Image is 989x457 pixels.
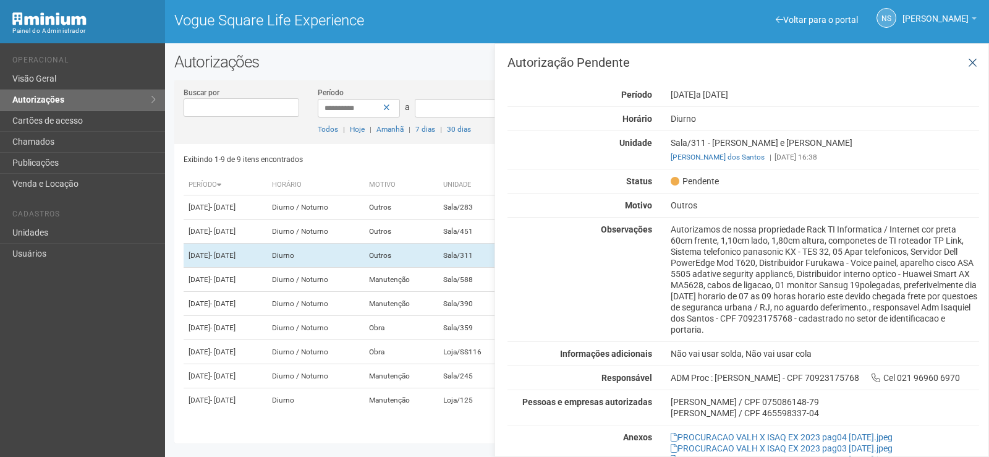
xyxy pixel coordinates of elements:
th: Horário [267,175,364,195]
th: Unidade [438,175,509,195]
span: - [DATE] [210,227,236,236]
span: Nicolle Silva [902,2,969,23]
td: Sala/311 [438,244,509,268]
div: Exibindo 1-9 de 9 itens encontrados [184,150,573,169]
span: - [DATE] [210,348,236,356]
a: Amanhã [376,125,404,134]
a: Todos [318,125,338,134]
strong: Período [621,90,652,100]
div: Painel do Administrador [12,25,156,36]
strong: Anexos [623,432,652,442]
td: [DATE] [184,340,267,364]
a: 7 dias [415,125,435,134]
span: - [DATE] [210,372,236,380]
a: Hoje [350,125,365,134]
label: Período [318,87,344,98]
strong: Unidade [619,138,652,148]
td: Obra [364,340,438,364]
div: Diurno [661,113,988,124]
td: Outros [364,195,438,220]
td: Outros [364,244,438,268]
li: Operacional [12,56,156,69]
span: - [DATE] [210,203,236,211]
span: - [DATE] [210,323,236,332]
td: Diurno / Noturno [267,292,364,316]
td: Diurno [267,388,364,412]
a: Voltar para o portal [776,15,858,25]
span: - [DATE] [210,396,236,404]
div: [DATE] [661,89,988,100]
span: - [DATE] [210,299,236,308]
td: [DATE] [184,388,267,412]
span: | [770,153,771,161]
span: a [DATE] [696,90,728,100]
td: Manutenção [364,268,438,292]
td: Manutenção [364,364,438,388]
h1: Vogue Square Life Experience [174,12,568,28]
strong: Pessoas e empresas autorizadas [522,397,652,407]
td: Manutenção [364,388,438,412]
td: Manutenção [364,292,438,316]
div: [PERSON_NAME] / CPF 075086148-79 [671,396,979,408]
td: Diurno [267,244,364,268]
td: [DATE] [184,364,267,388]
td: Obra [364,316,438,340]
td: Loja/125 [438,388,509,412]
td: [DATE] [184,244,267,268]
td: Diurno / Noturno [267,268,364,292]
a: [PERSON_NAME] dos Santos [671,153,765,161]
div: ADM Proc : [PERSON_NAME] - CPF 70923175768 Cel 021 96960 6970 [661,372,988,383]
span: | [343,125,345,134]
h2: Autorizações [174,53,980,71]
a: PROCURACAO VALH X ISAQ EX 2023 pag04 [DATE].jpeg [671,432,893,442]
a: NS [877,8,896,28]
td: Sala/390 [438,292,509,316]
div: Outros [661,200,988,211]
td: [DATE] [184,292,267,316]
td: [DATE] [184,316,267,340]
span: | [440,125,442,134]
li: Cadastros [12,210,156,223]
div: Não vai usar solda, Não vai usar cola [661,348,988,359]
strong: Status [626,176,652,186]
td: [DATE] [184,268,267,292]
th: Período [184,175,267,195]
strong: Responsável [601,373,652,383]
td: Outros [364,220,438,244]
td: Diurno / Noturno [267,364,364,388]
td: [DATE] [184,195,267,220]
td: Sala/283 [438,195,509,220]
div: Sala/311 - [PERSON_NAME] e [PERSON_NAME] [661,137,988,163]
a: [PERSON_NAME] [902,15,977,25]
label: Buscar por [184,87,219,98]
div: [PERSON_NAME] / CPF 465598337-04 [671,408,979,419]
td: Diurno / Noturno [267,220,364,244]
td: Diurno / Noturno [267,340,364,364]
td: Diurno / Noturno [267,195,364,220]
span: - [DATE] [210,275,236,284]
a: 30 dias [447,125,471,134]
div: Autorizamos de nossa propriedade Rack TI Informatica / Internet cor preta 60cm frente, 1,10cm lad... [661,224,988,335]
img: Minium [12,12,87,25]
strong: Motivo [625,200,652,210]
span: - [DATE] [210,251,236,260]
span: a [405,102,410,112]
td: [DATE] [184,220,267,244]
span: Pendente [671,176,719,187]
a: PROCURACAO VALH X ISAQ EX 2023 pag03 [DATE].jpeg [671,443,893,453]
td: Sala/359 [438,316,509,340]
th: Motivo [364,175,438,195]
strong: Observações [601,224,652,234]
td: Diurno / Noturno [267,316,364,340]
td: Sala/245 [438,364,509,388]
td: Sala/588 [438,268,509,292]
h3: Autorização Pendente [507,56,979,69]
td: Sala/451 [438,220,509,244]
td: Loja/SS116 [438,340,509,364]
strong: Informações adicionais [560,349,652,359]
strong: Horário [622,114,652,124]
span: | [370,125,371,134]
div: [DATE] 16:38 [671,152,979,163]
span: | [409,125,410,134]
